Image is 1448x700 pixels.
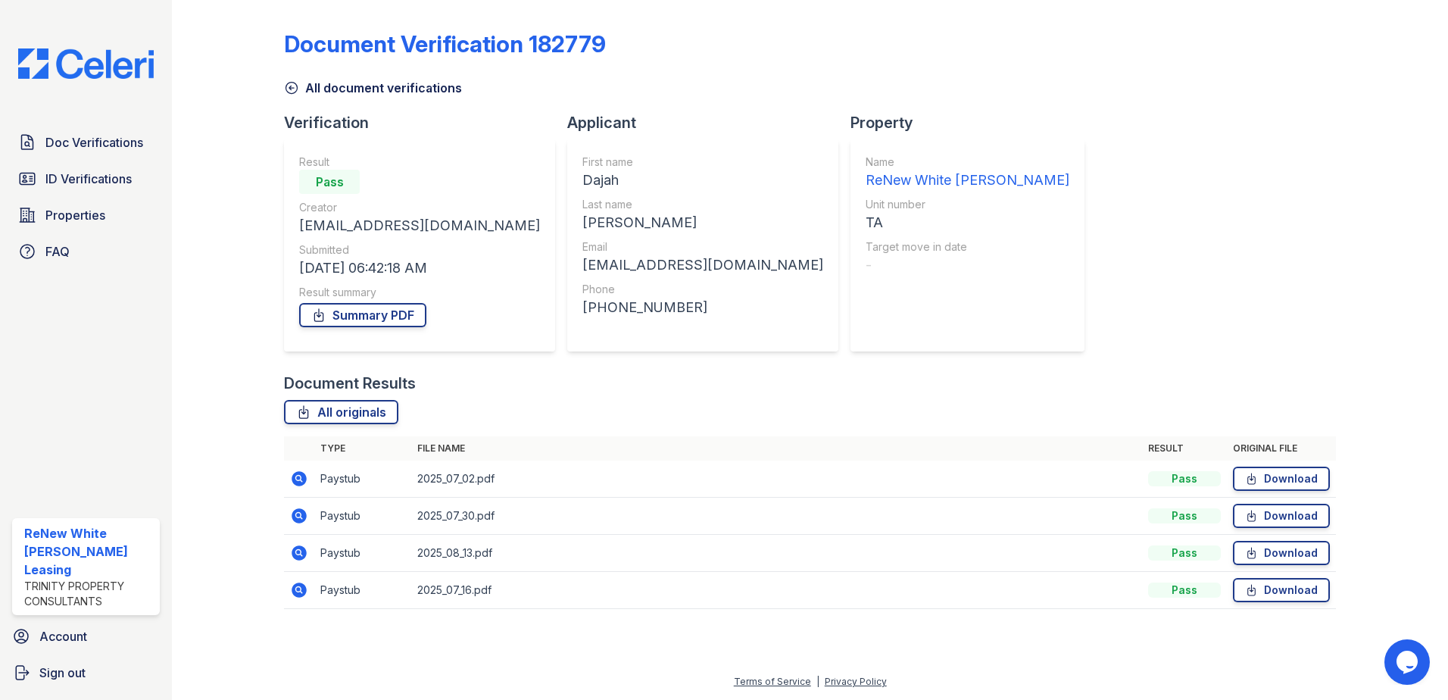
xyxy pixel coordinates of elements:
[582,170,823,191] div: Dajah
[284,79,462,97] a: All document verifications
[24,524,154,579] div: ReNew White [PERSON_NAME] Leasing
[582,197,823,212] div: Last name
[582,155,823,170] div: First name
[411,535,1142,572] td: 2025_08_13.pdf
[866,239,1069,255] div: Target move in date
[1148,508,1221,523] div: Pass
[1233,541,1330,565] a: Download
[24,579,154,609] div: Trinity Property Consultants
[12,164,160,194] a: ID Verifications
[734,676,811,687] a: Terms of Service
[6,48,166,79] img: CE_Logo_Blue-a8612792a0a2168367f1c8372b55b34899dd931a85d93a1a3d3e32e68fde9ad4.png
[284,373,416,394] div: Document Results
[12,127,160,158] a: Doc Verifications
[1142,436,1227,461] th: Result
[299,258,540,279] div: [DATE] 06:42:18 AM
[816,676,819,687] div: |
[582,255,823,276] div: [EMAIL_ADDRESS][DOMAIN_NAME]
[299,285,540,300] div: Result summary
[299,155,540,170] div: Result
[582,282,823,297] div: Phone
[866,255,1069,276] div: -
[582,297,823,318] div: [PHONE_NUMBER]
[45,170,132,188] span: ID Verifications
[39,627,87,645] span: Account
[299,303,426,327] a: Summary PDF
[12,236,160,267] a: FAQ
[411,436,1142,461] th: File name
[1233,504,1330,528] a: Download
[411,572,1142,609] td: 2025_07_16.pdf
[45,206,105,224] span: Properties
[12,200,160,230] a: Properties
[411,498,1142,535] td: 2025_07_30.pdf
[1148,471,1221,486] div: Pass
[45,242,70,261] span: FAQ
[567,112,850,133] div: Applicant
[1227,436,1336,461] th: Original file
[825,676,887,687] a: Privacy Policy
[314,498,411,535] td: Paystub
[582,239,823,255] div: Email
[314,436,411,461] th: Type
[299,215,540,236] div: [EMAIL_ADDRESS][DOMAIN_NAME]
[284,112,567,133] div: Verification
[1148,545,1221,561] div: Pass
[299,242,540,258] div: Submitted
[1233,467,1330,491] a: Download
[411,461,1142,498] td: 2025_07_02.pdf
[45,133,143,152] span: Doc Verifications
[299,170,360,194] div: Pass
[1384,639,1433,685] iframe: chat widget
[299,200,540,215] div: Creator
[314,461,411,498] td: Paystub
[866,155,1069,170] div: Name
[6,658,166,688] a: Sign out
[39,664,86,682] span: Sign out
[866,155,1069,191] a: Name ReNew White [PERSON_NAME]
[314,572,411,609] td: Paystub
[866,170,1069,191] div: ReNew White [PERSON_NAME]
[866,212,1069,233] div: TA
[850,112,1097,133] div: Property
[1233,578,1330,602] a: Download
[284,400,398,424] a: All originals
[284,30,606,58] div: Document Verification 182779
[582,212,823,233] div: [PERSON_NAME]
[1148,583,1221,598] div: Pass
[314,535,411,572] td: Paystub
[6,621,166,652] a: Account
[866,197,1069,212] div: Unit number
